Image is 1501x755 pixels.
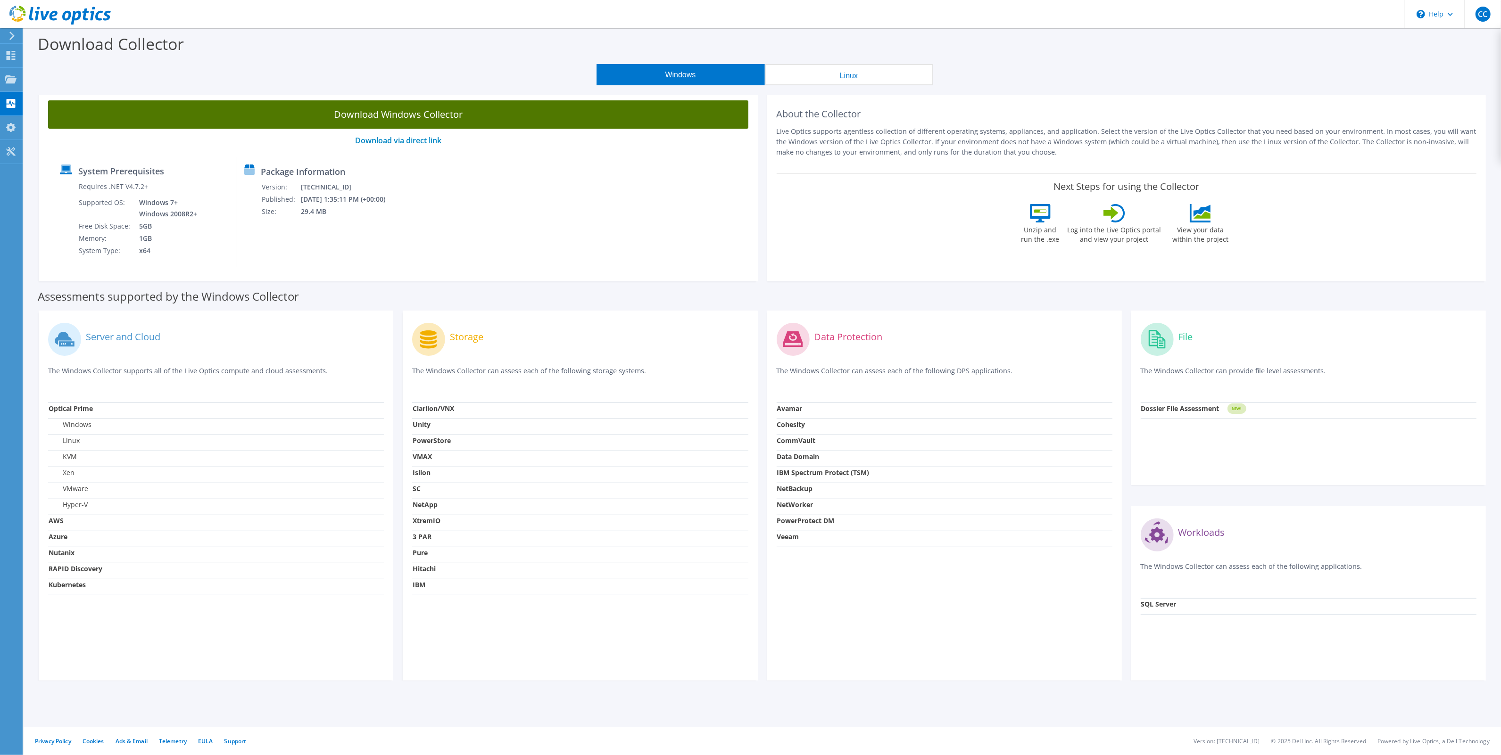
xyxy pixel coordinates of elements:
strong: Pure [413,548,428,557]
label: Workloads [1178,528,1225,537]
strong: Optical Prime [49,404,93,413]
p: The Windows Collector can assess each of the following storage systems. [412,366,748,385]
label: View your data within the project [1167,222,1235,244]
label: File [1178,332,1193,342]
td: 29.4 MB [300,205,398,218]
strong: PowerStore [413,436,451,445]
label: Hyper-V [49,500,88,509]
strong: SC [413,484,421,493]
a: Telemetry [159,737,187,745]
li: © 2025 Dell Inc. All Rights Reserved [1271,737,1366,745]
label: Storage [450,332,483,342]
strong: CommVault [777,436,816,445]
strong: Hitachi [413,564,436,573]
span: CC [1476,7,1491,22]
strong: SQL Server [1141,599,1177,608]
td: Memory: [78,232,132,245]
td: [TECHNICAL_ID] [300,181,398,193]
a: Privacy Policy [35,737,71,745]
td: Size: [261,205,300,218]
strong: Data Domain [777,452,820,461]
label: KVM [49,452,77,461]
label: System Prerequisites [78,166,164,176]
td: Free Disk Space: [78,220,132,232]
strong: RAPID Discovery [49,564,102,573]
p: The Windows Collector supports all of the Live Optics compute and cloud assessments. [48,366,384,385]
label: Xen [49,468,75,477]
label: Log into the Live Optics portal and view your project [1067,222,1162,244]
td: 1GB [132,232,199,245]
label: Server and Cloud [86,332,160,342]
td: System Type: [78,245,132,257]
p: The Windows Collector can assess each of the following applications. [1141,561,1476,581]
strong: Avamar [777,404,803,413]
tspan: NEW! [1232,406,1241,411]
strong: Clariion/VNX [413,404,454,413]
strong: Veeam [777,532,799,541]
strong: NetBackup [777,484,813,493]
td: Supported OS: [78,197,132,220]
a: Ads & Email [116,737,148,745]
p: The Windows Collector can assess each of the following DPS applications. [777,366,1112,385]
strong: NetApp [413,500,438,509]
strong: VMAX [413,452,432,461]
strong: PowerProtect DM [777,516,835,525]
p: The Windows Collector can provide file level assessments. [1141,366,1476,385]
td: Windows 7+ Windows 2008R2+ [132,197,199,220]
strong: IBM [413,580,425,589]
label: Requires .NET V4.7.2+ [79,182,148,191]
a: Download via direct link [355,135,441,146]
h2: About the Collector [777,108,1477,120]
a: EULA [198,737,213,745]
td: Published: [261,193,300,205]
label: VMware [49,484,88,493]
label: Unzip and run the .exe [1019,222,1062,244]
label: Download Collector [38,33,184,55]
p: Live Optics supports agentless collection of different operating systems, appliances, and applica... [777,126,1477,157]
strong: AWS [49,516,64,525]
svg: \n [1417,10,1425,18]
strong: Dossier File Assessment [1141,404,1219,413]
a: Cookies [83,737,104,745]
a: Download Windows Collector [48,100,748,129]
button: Windows [597,64,765,85]
strong: Azure [49,532,67,541]
strong: IBM Spectrum Protect (TSM) [777,468,870,477]
strong: 3 PAR [413,532,431,541]
button: Linux [765,64,933,85]
td: [DATE] 1:35:11 PM (+00:00) [300,193,398,205]
strong: Isilon [413,468,431,477]
strong: Nutanix [49,548,75,557]
strong: Unity [413,420,431,429]
label: Next Steps for using the Collector [1053,181,1199,192]
label: Windows [49,420,91,429]
td: x64 [132,245,199,257]
label: Linux [49,436,80,445]
strong: Kubernetes [49,580,86,589]
td: 5GB [132,220,199,232]
li: Version: [TECHNICAL_ID] [1194,737,1260,745]
strong: NetWorker [777,500,813,509]
a: Support [224,737,246,745]
strong: Cohesity [777,420,805,429]
td: Version: [261,181,300,193]
label: Assessments supported by the Windows Collector [38,292,299,301]
strong: XtremIO [413,516,440,525]
label: Package Information [261,167,345,176]
li: Powered by Live Optics, a Dell Technology [1377,737,1490,745]
label: Data Protection [814,332,883,342]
